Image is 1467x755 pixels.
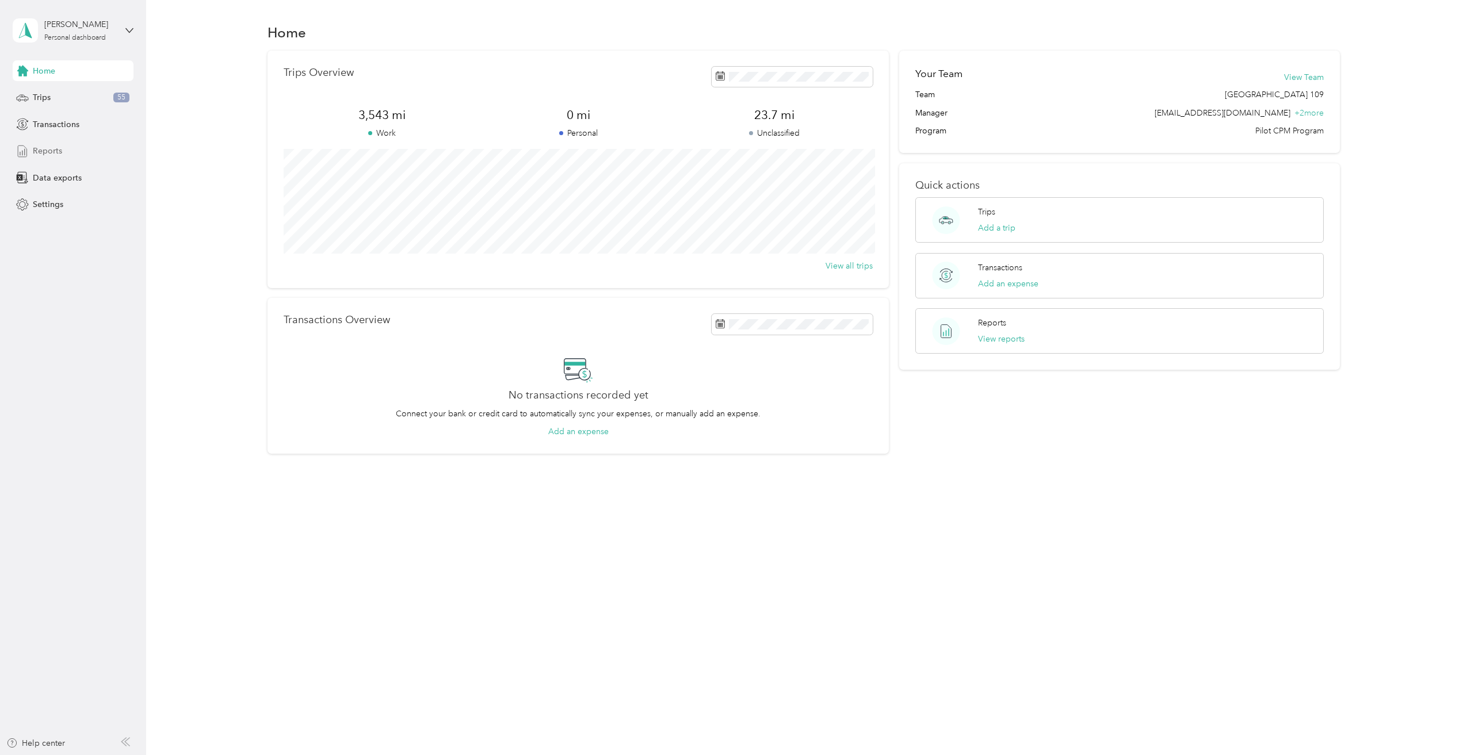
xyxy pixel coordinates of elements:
[826,260,873,272] button: View all trips
[33,172,82,184] span: Data exports
[915,125,946,137] span: Program
[480,107,676,123] span: 0 mi
[33,145,62,157] span: Reports
[1155,108,1290,118] span: [EMAIL_ADDRESS][DOMAIN_NAME]
[44,18,116,30] div: [PERSON_NAME]
[1294,108,1324,118] span: + 2 more
[915,107,948,119] span: Manager
[915,89,935,101] span: Team
[915,67,962,81] h2: Your Team
[1403,691,1467,755] iframe: Everlance-gr Chat Button Frame
[978,206,995,218] p: Trips
[978,317,1006,329] p: Reports
[480,127,676,139] p: Personal
[677,127,873,139] p: Unclassified
[284,67,354,79] p: Trips Overview
[33,65,55,77] span: Home
[268,26,306,39] h1: Home
[33,198,63,210] span: Settings
[33,91,51,104] span: Trips
[978,262,1022,274] p: Transactions
[915,179,1324,191] p: Quick actions
[677,107,873,123] span: 23.7 mi
[284,314,390,326] p: Transactions Overview
[978,222,1015,234] button: Add a trip
[284,107,480,123] span: 3,543 mi
[284,127,480,139] p: Work
[33,118,79,131] span: Transactions
[978,333,1025,345] button: View reports
[1284,71,1324,83] button: View Team
[1255,125,1324,137] span: Pilot CPM Program
[113,93,129,103] span: 55
[44,35,106,41] div: Personal dashboard
[509,389,648,401] h2: No transactions recorded yet
[6,737,65,749] button: Help center
[396,408,761,420] p: Connect your bank or credit card to automatically sync your expenses, or manually add an expense.
[1225,89,1324,101] span: [GEOGRAPHIC_DATA] 109
[548,426,609,438] button: Add an expense
[978,278,1038,290] button: Add an expense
